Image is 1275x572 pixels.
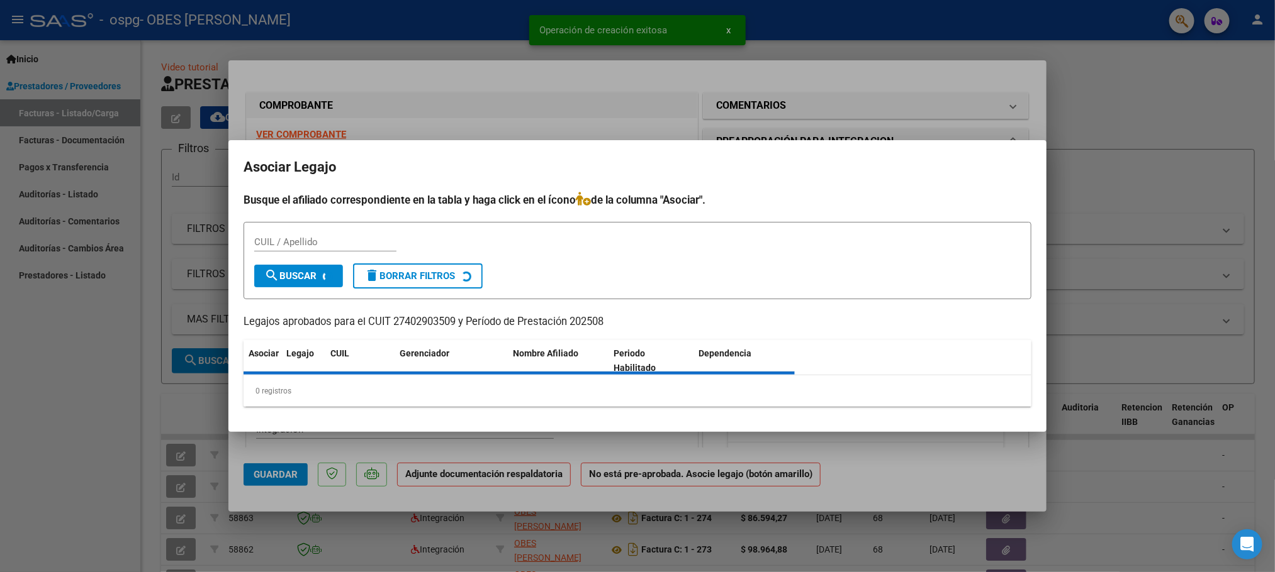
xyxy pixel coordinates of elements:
h2: Asociar Legajo [244,155,1031,179]
span: Buscar [264,270,317,282]
span: Periodo Habilitado [614,348,656,373]
datatable-header-cell: CUIL [325,340,395,382]
button: Borrar Filtros [353,263,483,289]
datatable-header-cell: Nombre Afiliado [508,340,609,382]
mat-icon: delete [364,268,379,283]
span: Legajo [286,348,314,358]
datatable-header-cell: Gerenciador [395,340,508,382]
div: 0 registros [244,375,1031,407]
datatable-header-cell: Asociar [244,340,281,382]
p: Legajos aprobados para el CUIT 27402903509 y Período de Prestación 202508 [244,314,1031,330]
datatable-header-cell: Dependencia [694,340,795,382]
mat-icon: search [264,268,279,283]
span: Nombre Afiliado [513,348,578,358]
button: Buscar [254,265,343,287]
span: Borrar Filtros [364,270,455,282]
div: Open Intercom Messenger [1232,529,1262,559]
h4: Busque el afiliado correspondiente en la tabla y haga click en el ícono de la columna "Asociar". [244,192,1031,208]
datatable-header-cell: Periodo Habilitado [609,340,694,382]
span: Asociar [249,348,279,358]
datatable-header-cell: Legajo [281,340,325,382]
span: Gerenciador [400,348,449,358]
span: CUIL [330,348,349,358]
span: Dependencia [699,348,752,358]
